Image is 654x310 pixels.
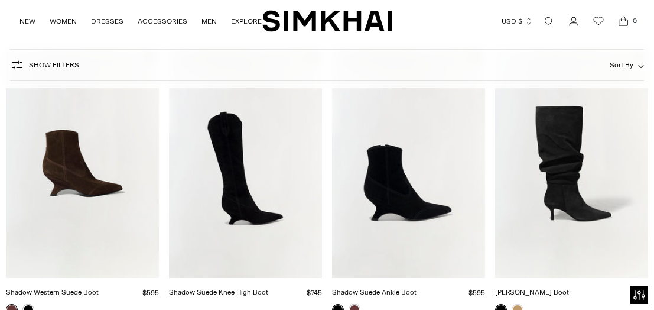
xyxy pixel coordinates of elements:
a: Open search modal [537,9,561,33]
a: Shadow Suede Knee High Boot [169,288,268,296]
a: Wishlist [587,9,610,33]
a: MEN [201,8,217,34]
a: Go to the account page [562,9,585,33]
a: [PERSON_NAME] Boot [495,288,569,296]
button: USD $ [502,8,533,34]
a: Shadow Western Suede Boot [6,288,99,296]
a: DRESSES [91,8,123,34]
a: Open cart modal [611,9,635,33]
span: Show Filters [29,61,79,69]
a: EXPLORE [231,8,262,34]
span: Sort By [610,61,633,69]
a: Shadow Suede Ankle Boot [332,288,417,296]
a: SIMKHAI [262,9,392,33]
a: ACCESSORIES [138,8,187,34]
a: WOMEN [50,8,77,34]
a: NEW [19,8,35,34]
button: Sort By [610,59,644,72]
iframe: Sign Up via Text for Offers [9,265,119,301]
button: Show Filters [10,56,79,75]
span: 0 [629,15,640,26]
